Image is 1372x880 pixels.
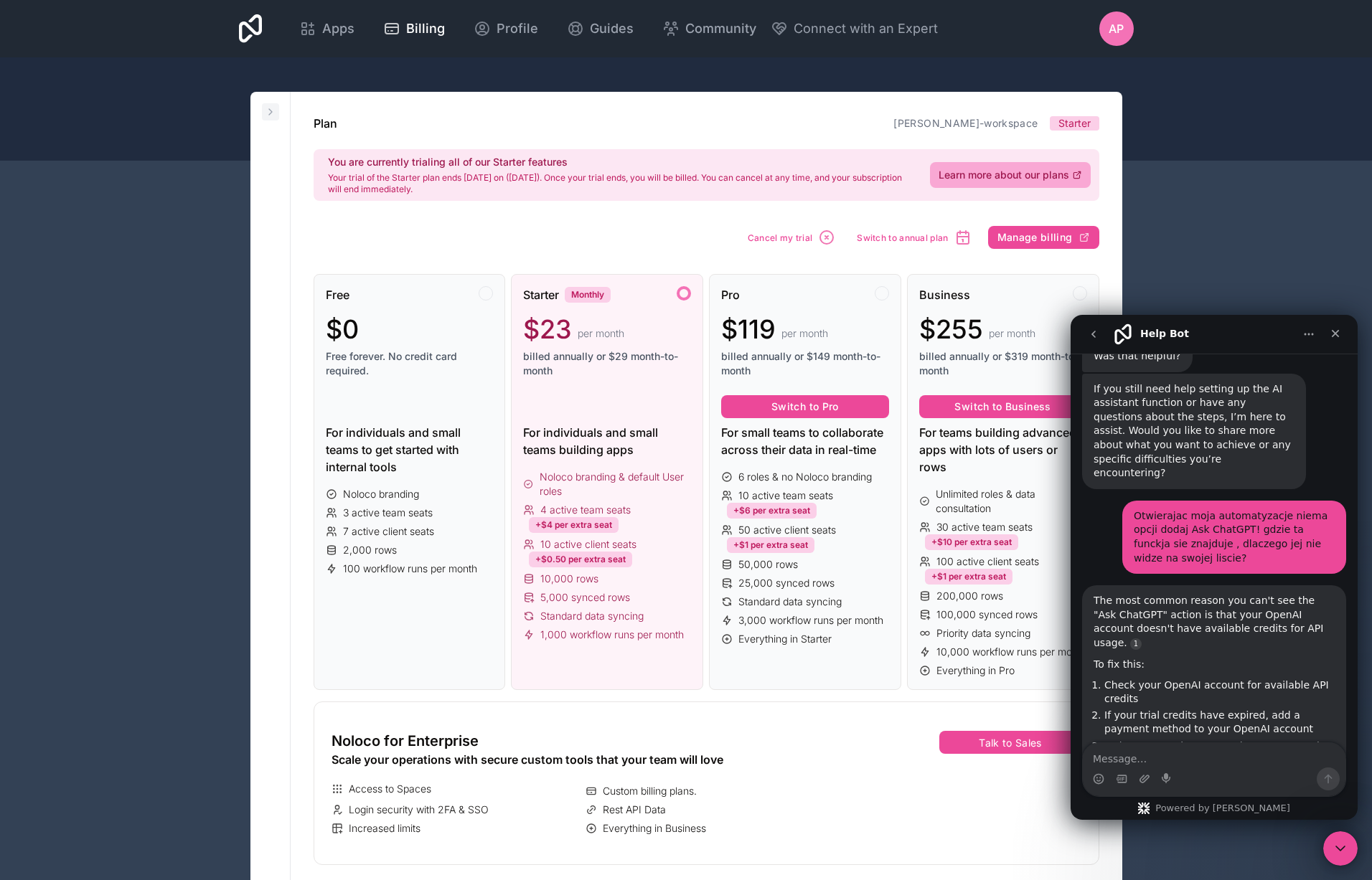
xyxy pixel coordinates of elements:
[603,821,706,836] span: Everything in Business
[246,453,269,476] button: Send a message…
[372,13,456,44] a: Billing
[328,155,913,169] h2: You are currently trialing all of our Starter features
[12,428,275,453] textarea: Message…
[936,607,1038,622] span: 100,000 synced rows
[540,609,644,623] span: Standard data syncing
[322,19,354,39] span: Apps
[523,424,691,458] div: For individuals and small teams building apps
[343,524,434,539] span: 7 active client seats
[603,784,697,798] span: Custom billing plans.
[462,13,550,44] a: Profile
[288,13,366,44] a: Apps
[1323,831,1358,866] iframe: Intercom live chat
[936,487,1086,516] span: Unlimited roles & data consultation
[332,751,835,768] div: Scale your operations with secure custom tools that your team will love
[685,19,756,39] span: Community
[343,562,477,576] span: 100 workflow runs per month
[939,731,1081,754] button: Talk to Sales
[727,503,817,519] div: +$6 per extra seat
[781,326,828,341] span: per month
[22,458,34,470] button: Emoji picker
[930,162,1091,188] a: Learn more about our plans
[936,645,1086,659] span: 10,000 workflow runs per month
[988,226,1099,249] button: Manage billing
[565,287,611,303] div: Monthly
[738,632,832,646] span: Everything in Starter
[590,19,634,39] span: Guides
[1071,315,1358,820] iframe: Intercom live chat
[343,543,397,557] span: 2,000 rows
[326,349,494,378] span: Free forever. No credit card required.
[91,458,103,470] button: Start recording
[326,315,359,344] span: $0
[721,424,889,458] div: For small teams to collaborate across their data in real-time
[794,19,938,39] span: Connect with an Expert
[529,517,619,533] div: +$4 per extra seat
[60,323,71,335] a: Source reference 22646411:
[555,13,645,44] a: Guides
[771,19,938,39] button: Connect with an Expert
[919,286,970,303] span: Business
[11,270,276,559] div: Help Bot says…
[34,425,264,451] li: Make sure you have an active OpenAI API key configured in your Noloco settings
[540,537,636,552] span: 10 active client seats
[540,628,684,642] span: 1,000 workflow runs per month
[406,19,445,39] span: Billing
[738,576,835,590] span: 25,000 synced rows
[523,315,572,344] span: $23
[349,803,489,817] span: Login security with 2FA & SSO
[23,279,264,335] div: The most common reason you can't see the "Ask ChatGPT" action is that your OpenAI account doesn't...
[578,326,624,341] span: per month
[314,115,337,132] h1: Plan
[721,315,776,344] span: $119
[919,395,1087,418] button: Switch to Business
[919,315,983,344] span: $255
[997,231,1073,244] span: Manage billing
[936,626,1030,640] span: Priority data syncing
[738,523,836,537] span: 50 active client seats
[540,572,598,586] span: 10,000 rows
[919,424,1087,476] div: For teams building advanced apps with lots of users or rows
[523,349,691,378] span: billed annually or $29 month-to-month
[743,224,841,251] button: Cancel my trial
[326,424,494,476] div: For individuals and small teams to get started with internal tools
[919,349,1087,378] span: billed annually or $319 month-to-month
[721,395,889,418] button: Switch to Pro
[721,286,740,303] span: Pro
[603,803,666,817] span: Rest API Data
[738,557,798,572] span: 50,000 rows
[1109,20,1124,37] span: AP
[34,364,264,390] li: Check your OpenAI account for available API credits
[343,487,419,501] span: Noloco branding
[540,470,691,498] span: Noloco branding & default User roles
[326,286,349,303] span: Free
[332,731,479,751] span: Noloco for Enterprise
[738,470,872,484] span: 6 roles & no Noloco branding
[23,343,264,357] div: To fix this:
[727,537,814,553] div: +$1 per extra seat
[925,534,1018,550] div: +$10 per extra seat
[738,613,883,628] span: 3,000 workflow runs per month
[497,19,538,39] span: Profile
[529,552,632,567] div: +$0.50 per extra seat
[651,13,768,44] a: Community
[852,224,976,251] button: Switch to annual plan
[540,590,630,605] span: 5,000 synced rows
[343,506,433,520] span: 3 active team seats
[68,458,80,470] button: Upload attachment
[936,554,1039,569] span: 100 active client seats
[349,782,431,796] span: Access to Spaces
